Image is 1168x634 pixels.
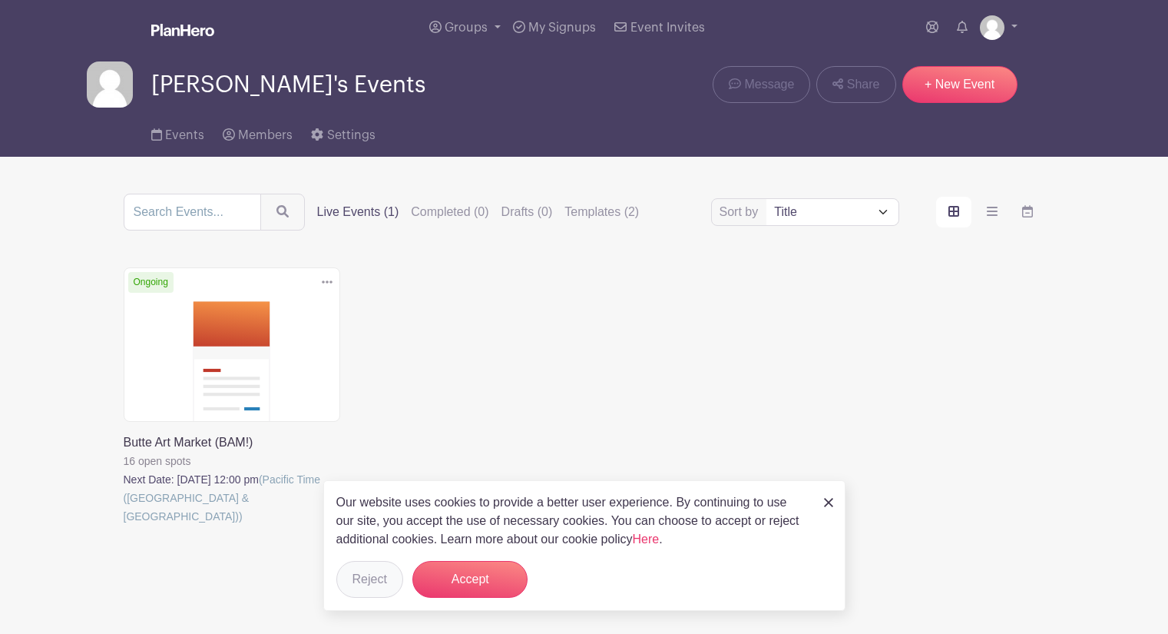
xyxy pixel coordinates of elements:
[165,129,204,141] span: Events
[151,108,204,157] a: Events
[445,22,488,34] span: Groups
[936,197,1045,227] div: order and view
[847,75,880,94] span: Share
[528,22,596,34] span: My Signups
[317,203,640,221] div: filters
[311,108,375,157] a: Settings
[824,498,833,507] img: close_button-5f87c8562297e5c2d7936805f587ecaba9071eb48480494691a3f1689db116b3.svg
[412,561,528,598] button: Accept
[336,561,403,598] button: Reject
[336,493,808,549] p: Our website uses cookies to provide a better user experience. By continuing to use our site, you ...
[223,108,293,157] a: Members
[630,22,705,34] span: Event Invites
[902,66,1017,103] a: + New Event
[411,203,488,221] label: Completed (0)
[720,203,763,221] label: Sort by
[151,72,425,98] span: [PERSON_NAME]'s Events
[317,203,399,221] label: Live Events (1)
[633,533,660,546] a: Here
[327,129,376,141] span: Settings
[238,129,293,141] span: Members
[744,75,794,94] span: Message
[816,66,895,103] a: Share
[713,66,810,103] a: Message
[151,24,214,36] img: logo_white-6c42ec7e38ccf1d336a20a19083b03d10ae64f83f12c07503d8b9e83406b4c7d.svg
[124,194,261,231] input: Search Events...
[87,61,133,108] img: default-ce2991bfa6775e67f084385cd625a349d9dcbb7a52a09fb2fda1e96e2d18dcdb.png
[980,15,1004,40] img: default-ce2991bfa6775e67f084385cd625a349d9dcbb7a52a09fb2fda1e96e2d18dcdb.png
[564,203,639,221] label: Templates (2)
[501,203,553,221] label: Drafts (0)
